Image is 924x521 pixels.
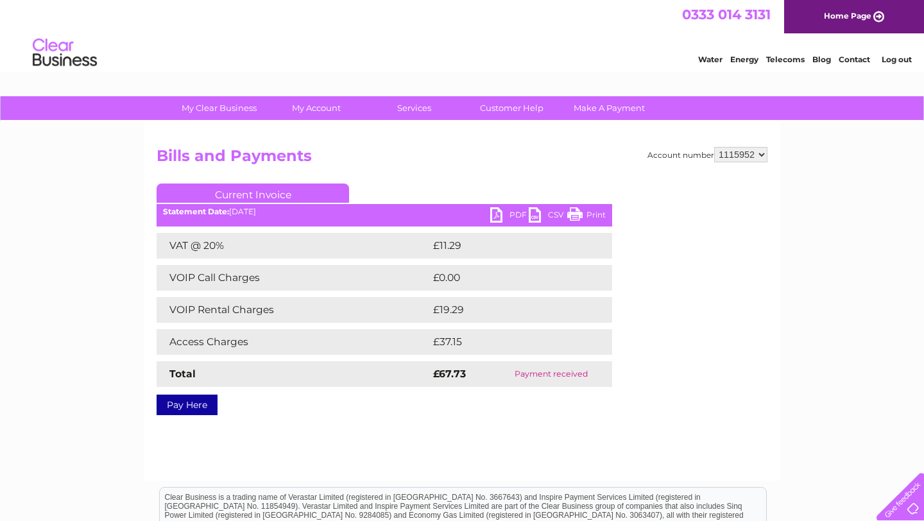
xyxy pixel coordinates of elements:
[433,368,466,380] strong: £67.73
[361,96,467,120] a: Services
[157,297,430,323] td: VOIP Rental Charges
[160,7,766,62] div: Clear Business is a trading name of Verastar Limited (registered in [GEOGRAPHIC_DATA] No. 3667643...
[157,147,767,171] h2: Bills and Payments
[730,55,758,64] a: Energy
[163,207,229,216] b: Statement Date:
[882,55,912,64] a: Log out
[166,96,272,120] a: My Clear Business
[647,147,767,162] div: Account number
[839,55,870,64] a: Contact
[157,233,430,259] td: VAT @ 20%
[812,55,831,64] a: Blog
[567,207,606,226] a: Print
[766,55,805,64] a: Telecoms
[698,55,723,64] a: Water
[459,96,565,120] a: Customer Help
[556,96,662,120] a: Make A Payment
[32,33,98,73] img: logo.png
[264,96,370,120] a: My Account
[157,184,349,203] a: Current Invoice
[682,6,771,22] a: 0333 014 3131
[157,329,430,355] td: Access Charges
[430,297,585,323] td: £19.29
[157,265,430,291] td: VOIP Call Charges
[157,207,612,216] div: [DATE]
[529,207,567,226] a: CSV
[430,233,584,259] td: £11.29
[169,368,196,380] strong: Total
[490,207,529,226] a: PDF
[430,265,583,291] td: £0.00
[490,361,612,387] td: Payment received
[157,395,218,415] a: Pay Here
[430,329,584,355] td: £37.15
